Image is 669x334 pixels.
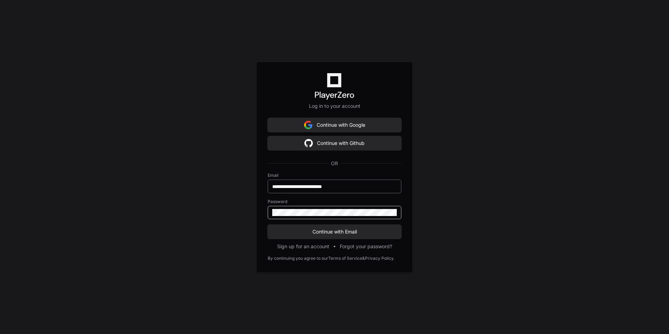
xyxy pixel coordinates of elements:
[268,256,328,261] div: By continuing you agree to our
[328,256,362,261] a: Terms of Service
[362,256,365,261] div: &
[304,118,312,132] img: Sign in with google
[328,160,341,167] span: OR
[365,256,394,261] a: Privacy Policy.
[304,136,313,150] img: Sign in with google
[268,118,401,132] button: Continue with Google
[268,103,401,110] p: Log in to your account
[268,173,401,178] label: Email
[268,225,401,239] button: Continue with Email
[268,136,401,150] button: Continue with Github
[268,199,401,204] label: Password
[340,243,392,250] button: Forgot your password?
[268,228,401,235] span: Continue with Email
[277,243,329,250] button: Sign up for an account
